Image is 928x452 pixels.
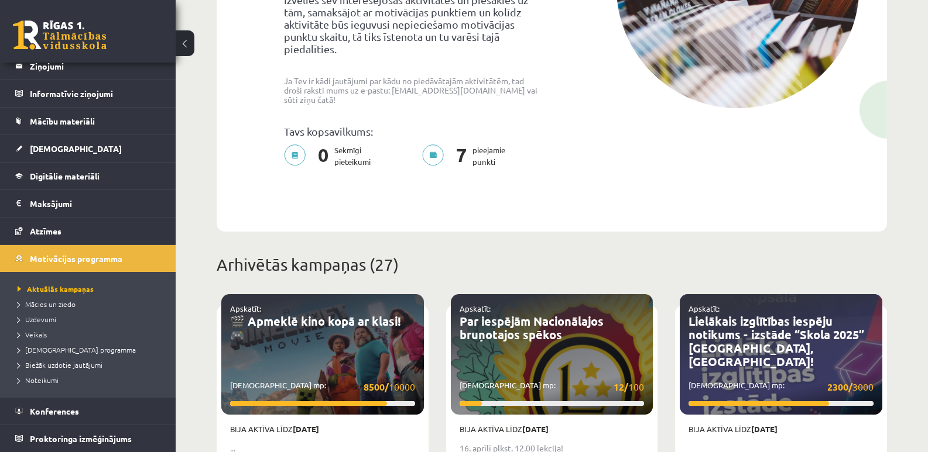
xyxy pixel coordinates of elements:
p: Bija aktīva līdz [689,423,874,435]
a: Maksājumi [15,190,161,217]
a: Proktoringa izmēģinājums [15,425,161,452]
p: Tavs kopsavilkums: [284,125,543,137]
p: [DEMOGRAPHIC_DATA] mp: [689,379,874,394]
span: 0 [312,144,334,168]
legend: Maksājumi [30,190,161,217]
strong: 8500/ [364,381,389,393]
span: Aktuālās kampaņas [18,284,94,294]
a: Mācību materiāli [15,108,161,134]
p: Arhivētās kampaņas (27) [217,253,887,277]
a: Informatīvie ziņojumi [15,80,161,107]
strong: 2300/ [827,381,852,393]
p: Bija aktīva līdz [460,423,645,435]
span: Biežāk uzdotie jautājumi [18,360,102,370]
a: Digitālie materiāli [15,163,161,189]
span: Konferences [30,406,79,416]
span: Atzīmes [30,226,61,236]
span: 7 [450,144,472,168]
a: Konferences [15,398,161,425]
strong: 12/ [614,381,628,393]
span: Motivācijas programma [30,253,122,264]
a: 🎬 Apmeklē kino kopā ar klasi! 🎮 [230,313,400,342]
strong: [DATE] [293,424,319,434]
span: Mācies un ziedo [18,299,76,309]
a: Atzīmes [15,218,161,244]
p: Bija aktīva līdz [230,423,415,435]
legend: Informatīvie ziņojumi [30,80,161,107]
a: [DEMOGRAPHIC_DATA] [15,135,161,162]
strong: [DATE] [751,424,778,434]
p: [DEMOGRAPHIC_DATA] mp: [460,379,645,394]
a: Ziņojumi [15,53,161,80]
strong: [DATE] [522,424,549,434]
a: Aktuālās kampaņas [18,284,164,294]
a: Apskatīt: [460,303,491,313]
span: [DEMOGRAPHIC_DATA] [30,143,122,154]
p: [DEMOGRAPHIC_DATA] mp: [230,379,415,394]
span: 3000 [827,379,874,394]
span: Digitālie materiāli [30,171,100,181]
span: 10000 [364,379,415,394]
a: Veikals [18,329,164,340]
span: Uzdevumi [18,315,56,324]
a: Motivācijas programma [15,245,161,272]
p: pieejamie punkti [422,144,512,168]
span: Mācību materiāli [30,116,95,126]
a: Rīgas 1. Tālmācības vidusskola [13,20,107,50]
span: Veikals [18,330,47,339]
span: Proktoringa izmēģinājums [30,433,132,444]
a: [DEMOGRAPHIC_DATA] programma [18,344,164,355]
a: Lielākais izglītības iespēju notikums - izstāde “Skola 2025” [GEOGRAPHIC_DATA], [GEOGRAPHIC_DATA]! [689,313,864,369]
a: Par iespējām Nacionālajos bruņotajos spēkos [460,313,604,342]
a: Apskatīt: [230,303,261,313]
p: Sekmīgi pieteikumi [284,144,378,168]
a: Noteikumi [18,375,164,385]
span: 100 [614,379,644,394]
a: Apskatīt: [689,303,720,313]
a: Mācies un ziedo [18,299,164,309]
legend: Ziņojumi [30,53,161,80]
p: Ja Tev ir kādi jautājumi par kādu no piedāvātajām aktivitātēm, tad droši raksti mums uz e-pastu: ... [284,76,543,104]
a: Uzdevumi [18,314,164,325]
span: [DEMOGRAPHIC_DATA] programma [18,345,136,354]
span: Noteikumi [18,375,59,385]
a: Biežāk uzdotie jautājumi [18,360,164,370]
